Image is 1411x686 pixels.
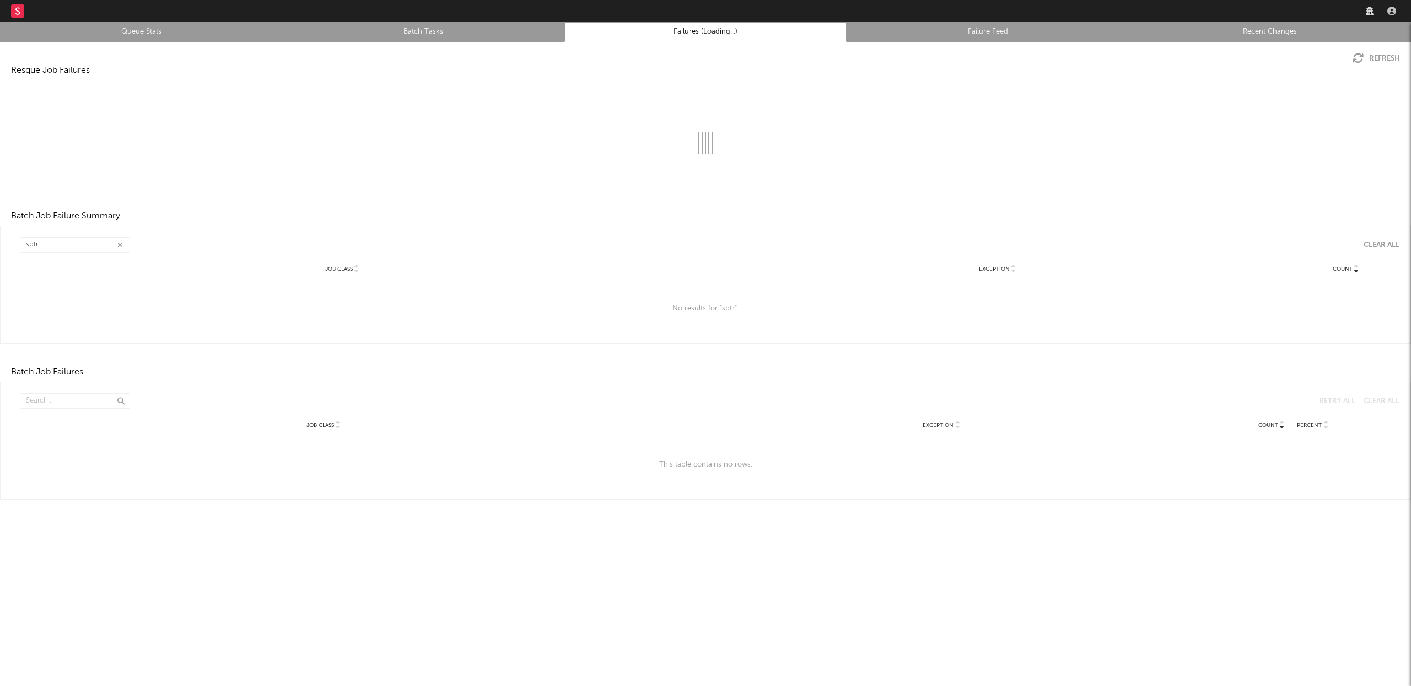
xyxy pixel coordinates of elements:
button: Clear All [1355,242,1399,249]
div: This table contains no rows. [12,436,1399,494]
a: Failures (Loading...) [570,25,841,39]
div: Clear All [1364,398,1399,405]
div: No results for " sptr ". [12,280,1399,337]
div: Batch Job Failures [11,366,83,379]
div: Retry All [1319,398,1355,405]
span: Count [1258,422,1278,428]
button: Clear All [1355,398,1399,405]
input: Search... [20,393,130,409]
button: Retry All [1311,398,1355,405]
a: Failure Feed [853,25,1123,39]
div: Clear All [1364,242,1399,249]
a: Recent Changes [1135,25,1405,39]
button: Refresh [1353,53,1400,64]
span: Job Class [325,266,353,272]
span: Exception [979,266,1010,272]
span: Exception [923,422,954,428]
input: Search... [20,237,130,253]
a: Queue Stats [6,25,276,39]
div: Batch Job Failure Summary [11,210,120,223]
span: Count [1333,266,1353,272]
span: Job Class [306,422,334,428]
a: Batch Tasks [288,25,558,39]
span: Percent [1297,422,1322,428]
div: Resque Job Failures [11,64,90,77]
